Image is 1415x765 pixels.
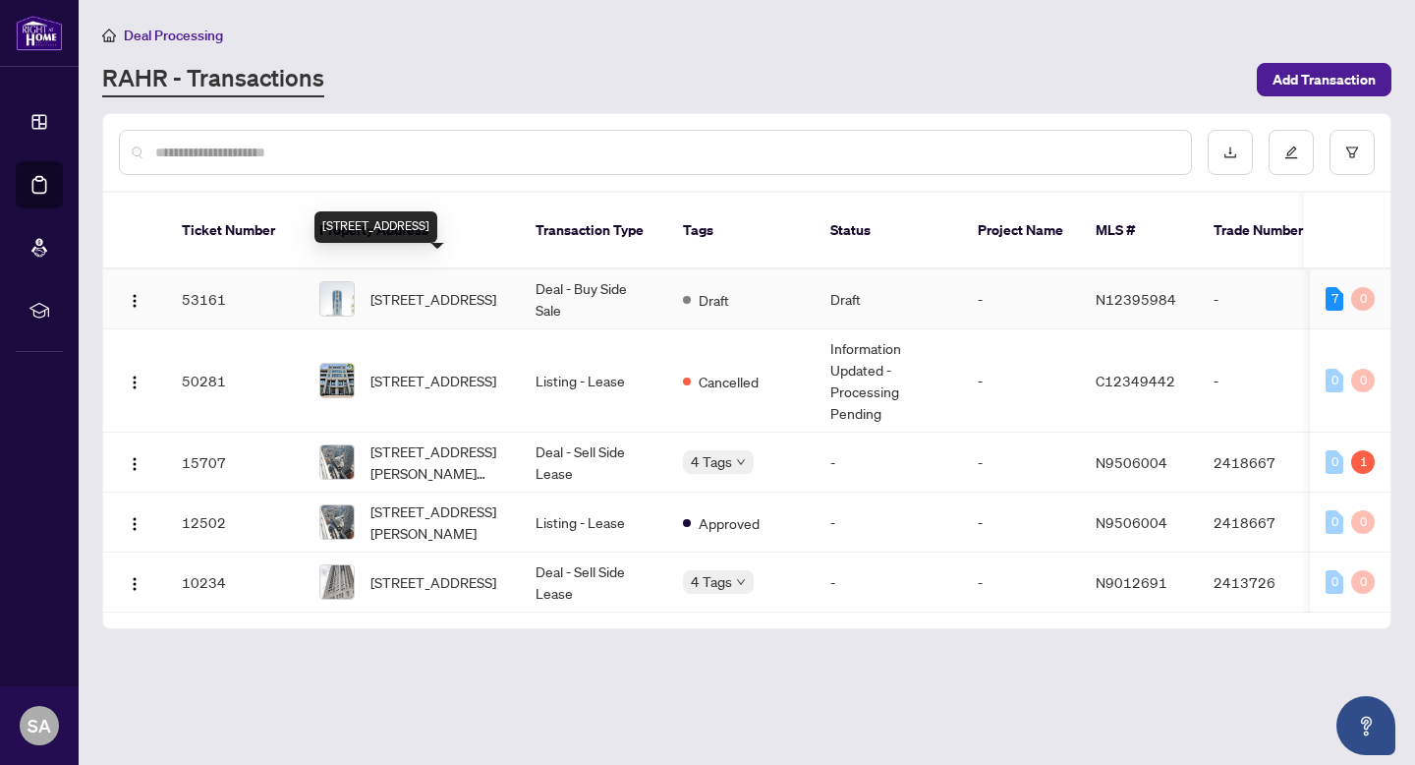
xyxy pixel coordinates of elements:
button: filter [1330,130,1375,175]
button: download [1208,130,1253,175]
td: 2413726 [1198,553,1335,613]
img: Logo [127,456,142,472]
span: Draft [699,289,729,311]
span: [STREET_ADDRESS] [370,288,496,310]
span: N9506004 [1096,453,1167,471]
th: Project Name [962,193,1080,269]
span: Add Transaction [1273,64,1376,95]
span: home [102,29,116,42]
div: 0 [1326,510,1343,534]
img: Logo [127,576,142,592]
td: Draft [815,269,962,329]
img: thumbnail-img [320,364,354,397]
button: Logo [119,446,150,478]
img: logo [16,15,63,51]
span: N9506004 [1096,513,1167,531]
td: - [962,433,1080,493]
td: - [962,269,1080,329]
td: 2418667 [1198,433,1335,493]
td: - [815,493,962,553]
span: 4 Tags [691,450,732,473]
th: Property Address [304,193,520,269]
td: - [815,433,962,493]
img: thumbnail-img [320,445,354,479]
img: Logo [127,293,142,309]
td: Deal - Sell Side Lease [520,433,667,493]
img: thumbnail-img [320,565,354,599]
span: filter [1345,146,1359,159]
div: 0 [1351,369,1375,392]
th: Tags [667,193,815,269]
td: 50281 [166,329,304,433]
th: Ticket Number [166,193,304,269]
button: Open asap [1336,696,1395,755]
span: Deal Processing [124,27,223,44]
div: 0 [1326,369,1343,392]
span: N12395984 [1096,290,1176,308]
th: Status [815,193,962,269]
span: down [736,457,746,467]
span: [STREET_ADDRESS][PERSON_NAME] [370,500,504,544]
td: - [815,553,962,613]
td: 12502 [166,493,304,553]
td: Listing - Lease [520,329,667,433]
span: [STREET_ADDRESS] [370,370,496,391]
div: [STREET_ADDRESS] [314,211,437,243]
button: Logo [119,283,150,315]
th: Trade Number [1198,193,1335,269]
button: edit [1269,130,1314,175]
span: N9012691 [1096,573,1167,591]
div: 0 [1351,287,1375,311]
td: - [1198,329,1335,433]
span: SA [28,712,51,739]
span: Approved [699,512,760,534]
button: Logo [119,365,150,396]
span: 4 Tags [691,570,732,593]
td: 10234 [166,553,304,613]
th: Transaction Type [520,193,667,269]
button: Add Transaction [1257,63,1391,96]
span: [STREET_ADDRESS][PERSON_NAME][PERSON_NAME] [370,441,504,484]
td: - [962,493,1080,553]
td: 2418667 [1198,493,1335,553]
span: download [1223,146,1237,159]
td: - [1198,269,1335,329]
td: - [962,329,1080,433]
span: C12349442 [1096,372,1175,389]
div: 0 [1326,450,1343,474]
div: 0 [1351,570,1375,594]
div: 1 [1351,450,1375,474]
td: 53161 [166,269,304,329]
td: 15707 [166,433,304,493]
th: MLS # [1080,193,1198,269]
td: Deal - Sell Side Lease [520,553,667,613]
div: 0 [1326,570,1343,594]
td: - [962,553,1080,613]
td: Information Updated - Processing Pending [815,329,962,433]
span: down [736,577,746,587]
img: thumbnail-img [320,282,354,316]
a: RAHR - Transactions [102,62,324,97]
span: edit [1284,146,1298,159]
div: 0 [1351,510,1375,534]
td: Listing - Lease [520,493,667,553]
img: thumbnail-img [320,505,354,539]
button: Logo [119,506,150,538]
span: [STREET_ADDRESS] [370,571,496,593]
span: Cancelled [699,371,759,392]
div: 7 [1326,287,1343,311]
button: Logo [119,566,150,598]
img: Logo [127,375,142,390]
td: Deal - Buy Side Sale [520,269,667,329]
img: Logo [127,516,142,532]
